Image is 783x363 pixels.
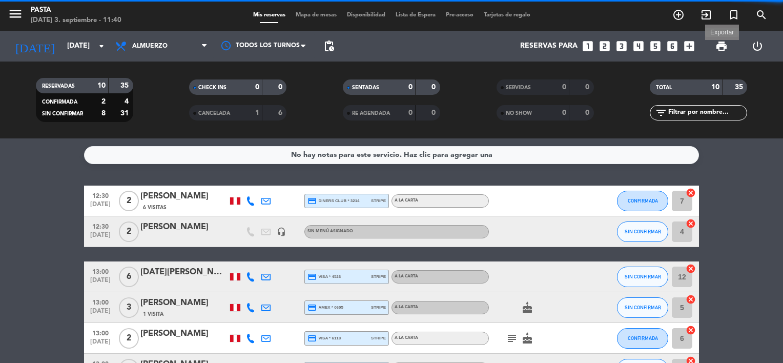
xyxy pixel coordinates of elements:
i: arrow_drop_down [95,40,108,52]
span: 3 [119,297,139,318]
span: [DATE] [88,338,113,350]
i: [DATE] [8,35,62,57]
strong: 31 [120,110,131,117]
span: CONFIRMADA [628,335,658,341]
i: search [755,9,768,21]
span: RESERVADAS [42,84,75,89]
span: [DATE] [88,201,113,213]
i: looks_two [598,39,611,53]
span: A la carta [395,274,418,278]
i: credit_card [307,303,317,312]
i: cancel [686,325,696,335]
span: visa * 6118 [307,334,341,343]
span: NO SHOW [506,111,532,116]
span: 13:00 [88,265,113,277]
i: cancel [686,264,696,274]
i: add_box [683,39,696,53]
i: headset_mic [277,227,286,236]
i: looks_5 [649,39,662,53]
strong: 0 [408,109,413,116]
span: amex * 0605 [307,303,343,312]
strong: 10 [711,84,719,91]
strong: 8 [101,110,106,117]
strong: 0 [562,84,566,91]
strong: 0 [278,84,284,91]
strong: 0 [431,84,438,91]
span: Disponibilidad [342,12,390,18]
span: SERVIDAS [506,85,531,90]
i: looks_4 [632,39,645,53]
span: SIN CONFIRMAR [625,274,661,279]
strong: 35 [735,84,745,91]
span: SIN CONFIRMAR [625,229,661,234]
input: Filtrar por nombre... [667,107,747,118]
span: SENTADAS [352,85,379,90]
div: [PERSON_NAME] [140,296,228,310]
span: [DATE] [88,277,113,289]
i: filter_list [655,107,667,119]
span: A la carta [395,305,418,309]
span: [DATE] [88,308,113,319]
div: [PERSON_NAME] [140,220,228,234]
span: RE AGENDADA [352,111,390,116]
div: [DATE] 3. septiembre - 11:40 [31,15,121,26]
strong: 0 [562,109,566,116]
span: A la carta [395,336,418,340]
span: CONFIRMADA [42,99,77,105]
span: stripe [371,197,386,204]
span: TOTAL [656,85,672,90]
i: power_settings_new [751,40,764,52]
span: print [715,40,728,52]
span: Pre-acceso [441,12,479,18]
span: Tarjetas de regalo [479,12,535,18]
strong: 10 [97,82,106,89]
strong: 0 [585,84,591,91]
i: credit_card [307,196,317,206]
span: stripe [371,304,386,311]
div: Pasta [31,5,121,15]
i: menu [8,6,23,22]
span: SIN CONFIRMAR [625,305,661,310]
span: 12:30 [88,189,113,201]
div: LOG OUT [739,31,775,62]
span: Diners Club * 3214 [307,196,360,206]
span: Sin menú asignado [307,229,353,233]
strong: 0 [585,109,591,116]
div: [PERSON_NAME] [140,327,228,340]
strong: 0 [255,84,259,91]
i: cancel [686,294,696,305]
i: turned_in_not [728,9,740,21]
strong: 1 [255,109,259,116]
i: subject [506,332,518,345]
span: visa * 4526 [307,272,341,281]
i: credit_card [307,334,317,343]
strong: 2 [101,98,106,105]
i: cake [521,332,533,345]
span: 2 [119,221,139,242]
i: looks_3 [615,39,628,53]
button: menu [8,6,23,25]
span: Almuerzo [132,43,168,50]
span: Mis reservas [248,12,291,18]
div: No hay notas para este servicio. Haz clic para agregar una [291,149,492,161]
i: looks_6 [666,39,679,53]
i: looks_one [581,39,594,53]
button: SIN CONFIRMAR [617,267,668,287]
button: CONFIRMADA [617,328,668,349]
strong: 6 [278,109,284,116]
span: 6 Visitas [143,204,167,212]
span: 13:00 [88,327,113,338]
i: exit_to_app [700,9,712,21]
span: 12:30 [88,220,113,232]
span: A la carta [395,198,418,203]
span: CHECK INS [198,85,226,90]
i: cancel [686,218,696,229]
span: [DATE] [88,232,113,244]
span: 6 [119,267,139,287]
span: stripe [371,335,386,341]
i: cancel [686,188,696,198]
div: [PERSON_NAME] [140,190,228,203]
span: SIN CONFIRMAR [42,111,83,116]
span: 1 Visita [143,310,163,318]
span: 2 [119,328,139,349]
